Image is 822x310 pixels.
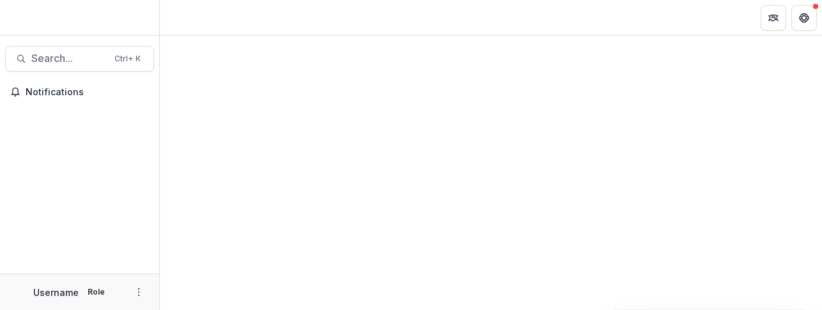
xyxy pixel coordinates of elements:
span: Notifications [26,87,149,98]
button: Partners [761,5,786,31]
button: More [131,284,146,300]
button: Search... [5,46,154,72]
button: Get Help [791,5,817,31]
span: Search... [31,52,107,65]
div: Ctrl + K [112,52,143,66]
p: Username [33,286,79,299]
button: Notifications [5,82,154,102]
p: Role [84,286,109,298]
